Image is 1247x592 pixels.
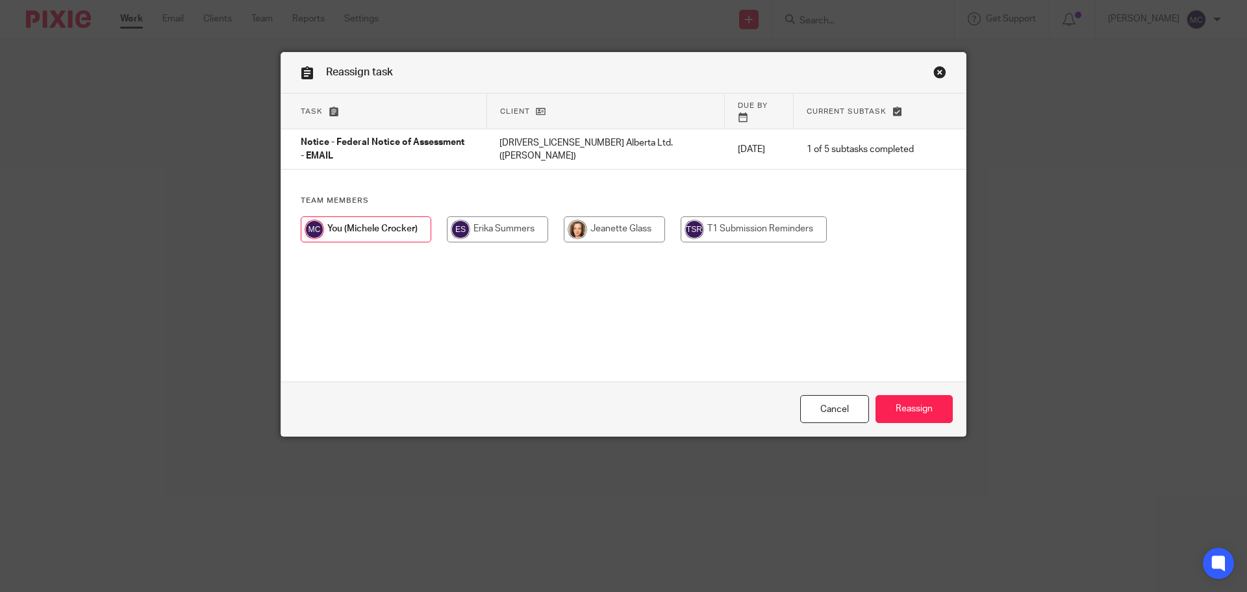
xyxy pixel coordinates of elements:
[499,136,711,163] p: [DRIVERS_LICENSE_NUMBER] Alberta Ltd. ([PERSON_NAME])
[301,196,946,206] h4: Team members
[794,129,927,170] td: 1 of 5 subtasks completed
[301,138,464,161] span: Notice - Federal Notice of Assessment - EMAIL
[500,108,530,115] span: Client
[301,108,323,115] span: Task
[738,143,781,156] p: [DATE]
[875,395,953,423] input: Reassign
[326,67,393,77] span: Reassign task
[807,108,887,115] span: Current subtask
[800,395,869,423] a: Close this dialog window
[738,102,768,109] span: Due by
[933,66,946,83] a: Close this dialog window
